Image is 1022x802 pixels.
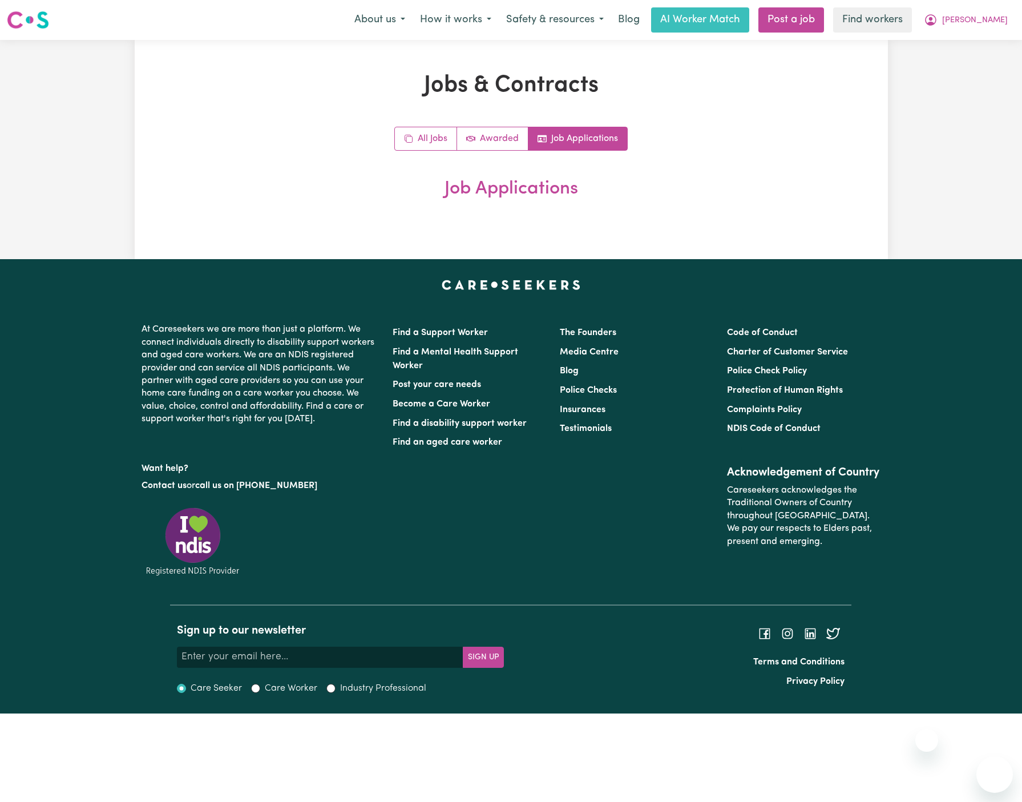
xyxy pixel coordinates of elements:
[651,7,749,33] a: AI Worker Match
[142,506,244,577] img: Registered NDIS provider
[611,7,647,33] a: Blog
[393,328,488,337] a: Find a Support Worker
[833,7,912,33] a: Find workers
[727,366,807,376] a: Police Check Policy
[265,682,317,695] label: Care Worker
[463,647,504,667] button: Subscribe
[204,72,818,99] h1: Jobs & Contracts
[560,348,619,357] a: Media Centre
[393,348,518,370] a: Find a Mental Health Support Worker
[560,386,617,395] a: Police Checks
[177,647,463,667] input: Enter your email here...
[942,14,1008,27] span: [PERSON_NAME]
[758,7,824,33] a: Post a job
[177,624,504,638] h2: Sign up to our newsletter
[826,629,840,638] a: Follow Careseekers on Twitter
[727,348,848,357] a: Charter of Customer Service
[727,479,880,553] p: Careseekers acknowledges the Traditional Owners of Country throughout [GEOGRAPHIC_DATA]. We pay o...
[753,658,845,667] a: Terms and Conditions
[191,682,242,695] label: Care Seeker
[7,7,49,33] a: Careseekers logo
[142,458,379,475] p: Want help?
[142,319,379,430] p: At Careseekers we are more than just a platform. We connect individuals directly to disability su...
[457,127,528,150] a: Active jobs
[347,8,413,32] button: About us
[195,481,317,490] a: call us on [PHONE_NUMBER]
[499,8,611,32] button: Safety & resources
[727,405,802,414] a: Complaints Policy
[560,328,616,337] a: The Founders
[781,629,794,638] a: Follow Careseekers on Instagram
[758,629,771,638] a: Follow Careseekers on Facebook
[976,756,1013,793] iframe: Button to launch messaging window
[915,729,938,752] iframe: Close message
[803,629,817,638] a: Follow Careseekers on LinkedIn
[413,8,499,32] button: How it works
[393,380,481,389] a: Post your care needs
[142,481,187,490] a: Contact us
[7,10,49,30] img: Careseekers logo
[560,424,612,433] a: Testimonials
[204,178,818,200] h2: Job Applications
[786,677,845,686] a: Privacy Policy
[560,366,579,376] a: Blog
[393,438,502,447] a: Find an aged care worker
[142,475,379,497] p: or
[528,127,627,150] a: Job applications
[340,682,426,695] label: Industry Professional
[395,127,457,150] a: All jobs
[442,280,580,289] a: Careseekers home page
[916,8,1015,32] button: My Account
[727,466,880,479] h2: Acknowledgement of Country
[393,400,490,409] a: Become a Care Worker
[727,386,843,395] a: Protection of Human Rights
[560,405,605,414] a: Insurances
[727,328,798,337] a: Code of Conduct
[727,424,821,433] a: NDIS Code of Conduct
[393,419,527,428] a: Find a disability support worker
